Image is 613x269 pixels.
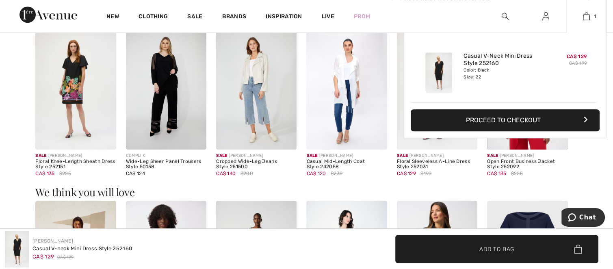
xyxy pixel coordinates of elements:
button: Add to Bag [395,235,598,263]
div: [PERSON_NAME] [35,153,116,159]
span: CA$ 135 [35,171,54,176]
img: Casual V-Neck Mini Dress Style 252160 [425,52,452,93]
div: [PERSON_NAME] [397,153,477,159]
div: COMPLI K [126,153,206,159]
span: Sale [216,153,227,158]
a: Live [322,12,334,21]
div: [PERSON_NAME] [306,153,387,159]
img: Floral Sleeveless A-Line Dress Style 252031 [397,28,477,150]
span: Add to Bag [479,245,514,253]
span: CA$ 129 [397,171,416,176]
span: CA$ 129 [32,254,54,260]
a: Sign In [536,11,556,22]
span: $200 [240,170,253,177]
div: Casual V-neck Mini Dress Style 252160 [32,245,132,253]
h3: We think you will love [35,187,577,197]
img: Casual V-Neck Mini Dress Style 252160 [5,231,29,267]
span: CA$ 129 [567,54,587,59]
s: CA$ 199 [569,61,587,66]
div: Wide-Leg Sheer Panel Trousers Style 50158 [126,159,206,170]
a: Prom [354,12,370,21]
div: Color: Black Size: 22 [464,67,544,80]
iframe: Opens a widget where you can chat to one of our agents [561,208,605,228]
div: Cropped Wide-Leg Jeans Style 251500 [216,159,297,170]
span: CA$ 199 [57,254,74,260]
div: Floral Knee-Length Sheath Dress Style 252151 [35,159,116,170]
span: CA$ 140 [216,171,236,176]
div: Floral Sleeveless A-Line Dress Style 252031 [397,159,477,170]
img: Wide-Leg Sheer Panel Trousers Style 50158 [126,28,206,150]
a: Sale [187,13,202,22]
img: Casual Mid-Length Coat Style 242058 [306,28,387,150]
span: $239 [331,170,342,177]
a: New [106,13,119,22]
a: Brands [222,13,247,22]
div: Casual Mid-Length Coat Style 242058 [306,159,387,170]
span: CA$ 124 [126,171,145,176]
span: Sale [35,153,46,158]
img: Cropped Wide-Leg Jeans Style 251500 [216,28,297,150]
img: Bag.svg [574,245,582,254]
span: $225 [59,170,71,177]
a: Casual V-Neck Mini Dress Style 252160 [464,52,544,67]
a: 1 [566,11,606,21]
button: Proceed to Checkout [411,109,600,131]
img: Floral Knee-Length Sheath Dress Style 252151 [35,28,116,150]
img: 1ère Avenue [19,7,77,23]
img: search the website [502,11,509,21]
span: Sale [397,153,408,158]
img: My Bag [583,11,590,21]
div: [PERSON_NAME] [216,153,297,159]
span: Sale [306,153,317,158]
a: [PERSON_NAME] [32,238,73,244]
span: 1 [594,13,596,20]
img: My Info [542,11,549,21]
span: Inspiration [266,13,302,22]
a: Clothing [139,13,168,22]
span: CA$ 120 [306,171,326,176]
